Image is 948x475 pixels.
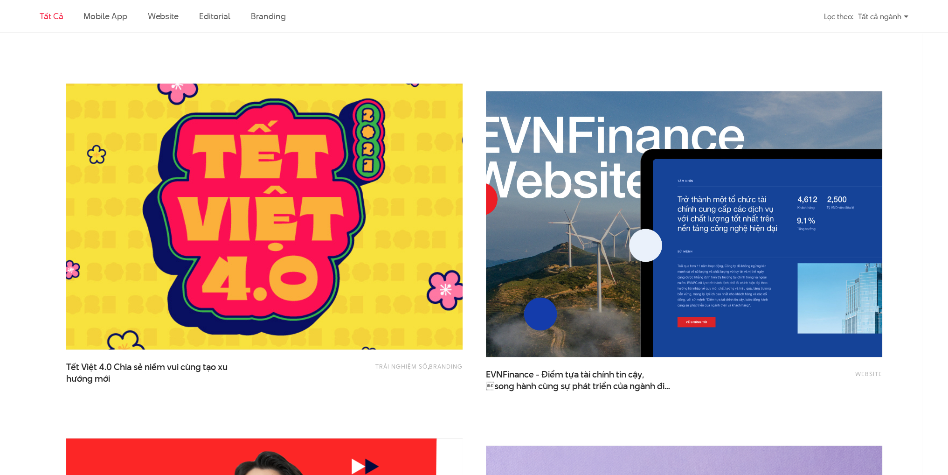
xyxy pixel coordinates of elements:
a: EVNFinance - Điểm tựa tài chính tin cậy,song hành cùng sự phát triển của ngành điện [486,369,672,392]
a: Website [855,370,882,378]
img: tet-viet-4.0 [46,70,482,363]
img: EVNFinance website ngân hàng bán buôn [486,91,882,357]
div: Tất cả ngành [858,8,908,25]
a: Mobile app [83,10,127,22]
a: Website [148,10,179,22]
span: Tết Việt 4.0 Chia sẻ niềm vui cùng tạo xu [66,361,253,384]
span: hướng mới [66,373,110,385]
div: , [304,361,463,380]
a: Tết Việt 4.0 Chia sẻ niềm vui cùng tạo xuhướng mới [66,361,253,384]
a: Editorial [199,10,230,22]
span: EVNFinance - Điểm tựa tài chính tin cậy, [486,369,672,392]
a: Trải nghiệm số [375,362,428,370]
span: song hành cùng sự phát triển của ngành điện [486,380,672,392]
a: Tất cả [40,10,63,22]
a: Branding [251,10,285,22]
div: Lọc theo: [824,8,853,25]
a: Branding [429,362,463,370]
